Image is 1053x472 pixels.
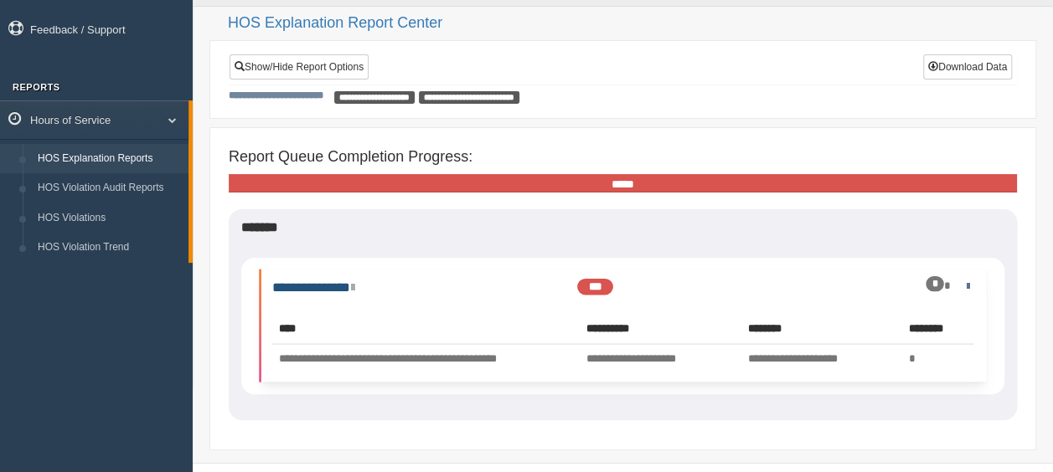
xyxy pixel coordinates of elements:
[259,269,986,382] li: Expand
[230,54,369,80] a: Show/Hide Report Options
[30,233,188,263] a: HOS Violation Trend
[30,144,188,174] a: HOS Explanation Reports
[30,173,188,203] a: HOS Violation Audit Reports
[30,203,188,233] a: HOS Violations
[229,149,1017,166] h4: Report Queue Completion Progress:
[923,54,1012,80] button: Download Data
